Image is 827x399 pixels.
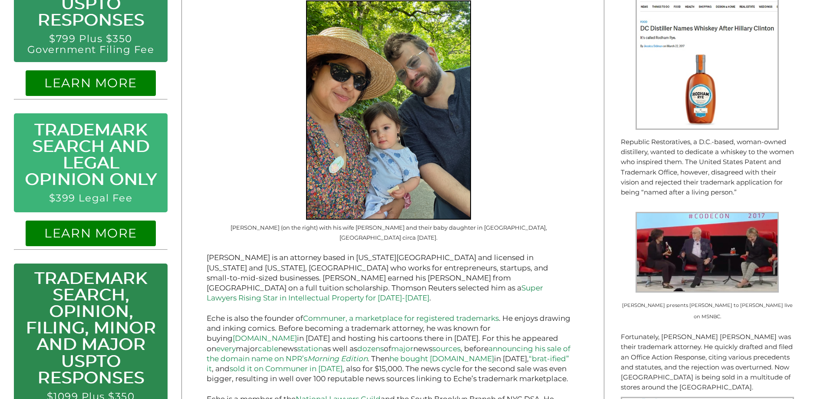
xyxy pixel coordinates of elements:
[636,212,779,293] img: Hillary is presented with Rodham Rye on MSNBC
[230,364,343,373] a: sold it on Communer in [DATE]
[25,119,157,189] a: Trademark Search and Legal Opinion Only
[207,253,570,303] p: [PERSON_NAME] is an attorney based in [US_STATE][GEOGRAPHIC_DATA] and licensed in [US_STATE] and ...
[207,344,570,363] a: announcing his sale of the domain name on NPR’sMorning Edition
[389,354,494,363] a: he bought [DOMAIN_NAME]
[391,344,413,353] a: major
[49,192,132,204] a: $399 Legal Fee
[432,344,461,353] a: sources
[621,137,794,198] p: Republic Restoratives, a D.C.-based, woman-owned distillery, wanted to dedicate a whiskey to the ...
[216,344,236,353] a: every
[303,314,499,323] a: Communer, a marketplace for registered trademarks
[621,332,794,392] p: Fortunately, [PERSON_NAME] [PERSON_NAME] was their trademark attorney. He quickly drafted and fil...
[207,223,570,243] figcaption: [PERSON_NAME] (on the right) with his wife [PERSON_NAME] and their baby daughter in [GEOGRAPHIC_D...
[44,225,137,241] a: LEARN MORE
[307,354,368,363] em: Morning Edition
[622,302,793,319] small: [PERSON_NAME] presents [PERSON_NAME] to [PERSON_NAME] live on MSNBC.
[233,334,297,343] a: [DOMAIN_NAME]
[27,33,155,56] a: $799 Plus $350 Government Filing Fee
[306,0,471,220] img: Jeremy and one-year-old M in Prospect Park
[357,344,384,353] a: dozens
[44,75,137,90] a: LEARN MORE
[207,313,570,384] p: Eche is also the founder of . He enjoys drawing and inking comics. Before becoming a trademark at...
[258,344,278,353] a: cable
[297,344,323,353] a: station
[26,268,156,388] a: Trademark Search, Opinion, Filing, Minor and Major USPTO Responses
